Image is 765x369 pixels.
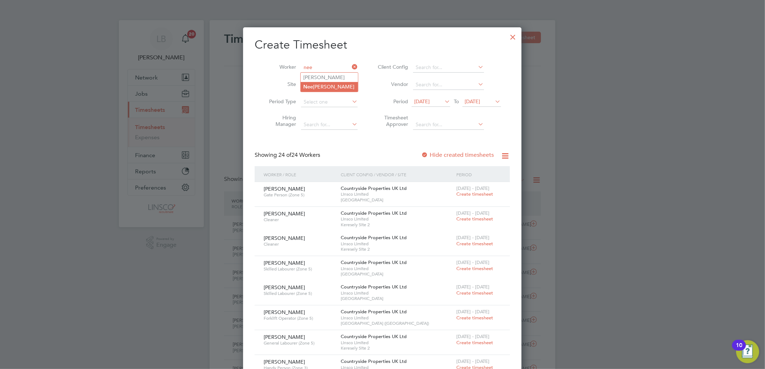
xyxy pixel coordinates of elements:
[264,64,296,70] label: Worker
[264,186,305,192] span: [PERSON_NAME]
[736,340,759,363] button: Open Resource Center, 10 new notifications
[264,359,305,365] span: [PERSON_NAME]
[341,358,407,364] span: Countryside Properties UK Ltd
[456,333,489,340] span: [DATE] - [DATE]
[341,185,407,191] span: Countryside Properties UK Ltd
[264,340,335,346] span: General Labourer (Zone 5)
[264,315,335,321] span: Forklift Operator (Zone 5)
[264,260,305,266] span: [PERSON_NAME]
[413,80,484,90] input: Search for...
[264,81,296,87] label: Site
[456,309,489,315] span: [DATE] - [DATE]
[264,98,296,105] label: Period Type
[278,151,291,159] span: 24 of
[413,63,484,73] input: Search for...
[456,358,489,364] span: [DATE] - [DATE]
[456,185,489,191] span: [DATE] - [DATE]
[341,340,453,346] span: Linsco Limited
[376,81,408,87] label: Vendor
[341,210,407,216] span: Countryside Properties UK Ltd
[301,82,358,92] li: [PERSON_NAME]
[341,290,453,296] span: Linsco Limited
[264,235,305,241] span: [PERSON_NAME]
[301,97,358,107] input: Select one
[456,315,493,321] span: Create timesheet
[278,151,320,159] span: 24 Workers
[341,222,453,228] span: Keresely Site 2
[421,151,494,159] label: Hide created timesheets
[264,284,305,291] span: [PERSON_NAME]
[376,114,408,127] label: Timesheet Approver
[341,246,453,252] span: Keresely Site 2
[414,98,430,105] span: [DATE]
[456,259,489,265] span: [DATE] - [DATE]
[376,64,408,70] label: Client Config
[341,345,453,351] span: Keresely Site 2
[456,290,493,296] span: Create timesheet
[341,296,453,301] span: [GEOGRAPHIC_DATA]
[301,63,358,73] input: Search for...
[455,166,503,183] div: Period
[264,241,335,247] span: Cleaner
[341,271,453,277] span: [GEOGRAPHIC_DATA]
[264,210,305,217] span: [PERSON_NAME]
[339,166,455,183] div: Client Config / Vendor / Site
[376,98,408,105] label: Period
[301,120,358,130] input: Search for...
[304,84,313,90] b: Nee
[456,284,489,290] span: [DATE] - [DATE]
[301,73,358,82] li: [PERSON_NAME]
[341,309,407,315] span: Countryside Properties UK Ltd
[341,259,407,265] span: Countryside Properties UK Ltd
[264,334,305,340] span: [PERSON_NAME]
[255,151,322,159] div: Showing
[341,284,407,290] span: Countryside Properties UK Ltd
[264,114,296,127] label: Hiring Manager
[262,166,339,183] div: Worker / Role
[452,97,461,106] span: To
[456,216,493,222] span: Create timesheet
[341,191,453,197] span: Linsco Limited
[456,265,493,272] span: Create timesheet
[341,241,453,247] span: Linsco Limited
[264,266,335,272] span: Skilled Labourer (Zone 5)
[456,241,493,247] span: Create timesheet
[456,340,493,346] span: Create timesheet
[456,210,489,216] span: [DATE] - [DATE]
[341,197,453,203] span: [GEOGRAPHIC_DATA]
[341,315,453,321] span: Linsco Limited
[255,37,510,53] h2: Create Timesheet
[341,320,453,326] span: [GEOGRAPHIC_DATA] ([GEOGRAPHIC_DATA])
[736,345,742,355] div: 10
[264,217,335,223] span: Cleaner
[341,234,407,241] span: Countryside Properties UK Ltd
[456,234,489,241] span: [DATE] - [DATE]
[264,192,335,198] span: Gate Person (Zone 5)
[341,333,407,340] span: Countryside Properties UK Ltd
[264,291,335,296] span: Skilled Labourer (Zone 5)
[465,98,480,105] span: [DATE]
[341,266,453,272] span: Linsco Limited
[341,216,453,222] span: Linsco Limited
[264,309,305,315] span: [PERSON_NAME]
[456,191,493,197] span: Create timesheet
[413,120,484,130] input: Search for...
